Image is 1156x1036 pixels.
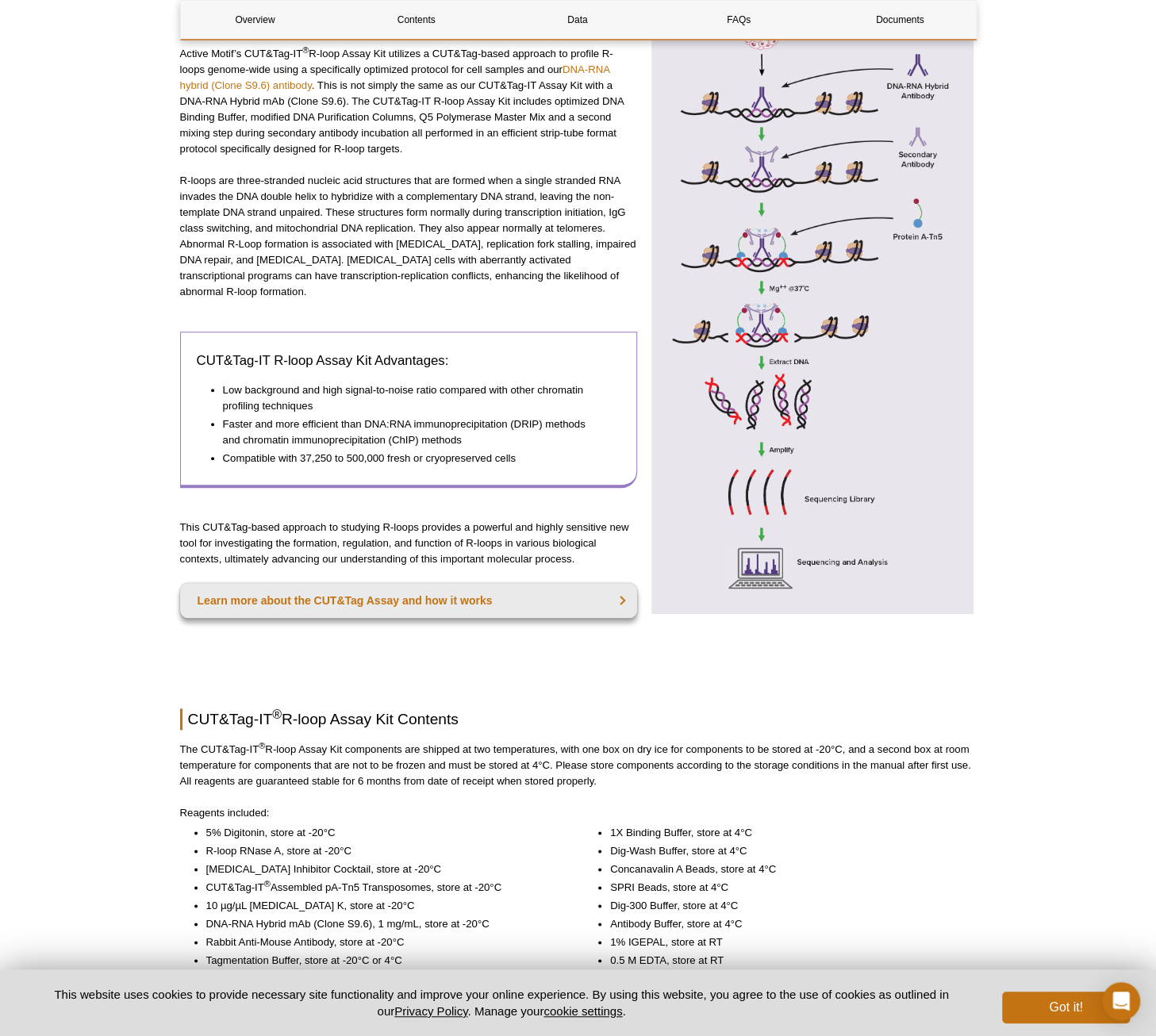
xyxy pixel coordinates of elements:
[181,1,330,39] a: Overview
[543,1004,622,1018] button: cookie settings
[206,953,557,969] li: Tagmentation Buffer, store at -20°C or 4°C
[180,742,977,789] p: The CUT&Tag-IT R-loop Assay Kit components are shipped at two temperatures, with one box on dry i...
[259,740,265,750] sup: ®
[206,843,557,859] li: R-loop RNase A, store at -20°C
[197,351,621,370] h3: CUT&Tag-IT R-loop Assay Kit Advantages:
[180,173,638,300] p: R-loops are three-stranded nucleic acid structures that are formed when a single stranded RNA inv...
[180,46,638,157] p: Active Motif’s CUT&Tag-IT R-loop Assay Kit utilizes a CUT&Tag-based approach to profile R-loops g...
[610,953,961,969] li: 0.5 M EDTA, store at RT
[27,986,977,1019] p: This website uses cookies to provide necessary site functionality and improve your online experie...
[206,934,557,950] li: Rabbit Anti-Mouse Antibody, store at -20°C
[1002,992,1129,1023] button: Got it!
[223,416,605,448] li: Faster and more efficient than DNA:RNA immunoprecipitation (DRIP) methods and chromatin immunopre...
[610,825,961,841] li: 1X Binding Buffer, store at 4°C
[206,898,557,914] li: 10 µg/µL [MEDICAL_DATA] K, store at -20°C
[223,451,605,466] li: Compatible with 37,250 to 500,000 fresh or cryopreserved cells
[825,1,974,39] a: Documents
[206,880,557,896] li: CUT&Tag-IT Assembled pA-Tn5 Transposomes, store at -20°C
[180,708,977,730] h2: CUT&Tag-IT R-loop Assay Kit Contents
[180,520,638,567] p: This CUT&Tag-based approach to studying R-loops provides a powerful and highly sensitive new tool...
[610,916,961,932] li: Antibody Buffer, store at 4°C
[610,861,961,877] li: Concanavalin A Beads, store at 4°C
[180,583,638,618] a: Learn more about the CUT&Tag Assay and how it works
[503,1,652,39] a: Data
[342,1,491,39] a: Contents
[610,898,961,914] li: Dig-300 Buffer, store at 4°C
[223,382,605,414] li: Low background and high signal-to-noise ratio compared with other chromatin profiling techniques
[1102,982,1140,1020] div: Open Intercom Messenger
[610,843,961,859] li: Dig-Wash Buffer, store at 4°C
[302,44,309,54] sup: ®
[272,707,282,720] sup: ®
[264,878,271,888] sup: ®
[206,916,557,932] li: DNA-RNA Hybrid mAb (Clone S9.6), 1 mg/mL, store at -20°C
[664,1,813,39] a: FAQs
[180,63,610,91] a: DNA-RNA hybrid (Clone S9.6) antibody
[394,1004,467,1018] a: Privacy Policy
[610,880,961,896] li: SPRI Beads, store at 4°C
[610,934,961,950] li: 1% IGEPAL, store at RT
[206,861,557,877] li: [MEDICAL_DATA] Inhibitor Cocktail, store at -20°C
[180,805,977,821] p: Reagents included:
[206,825,557,841] li: 5% Digitonin, store at -20°C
